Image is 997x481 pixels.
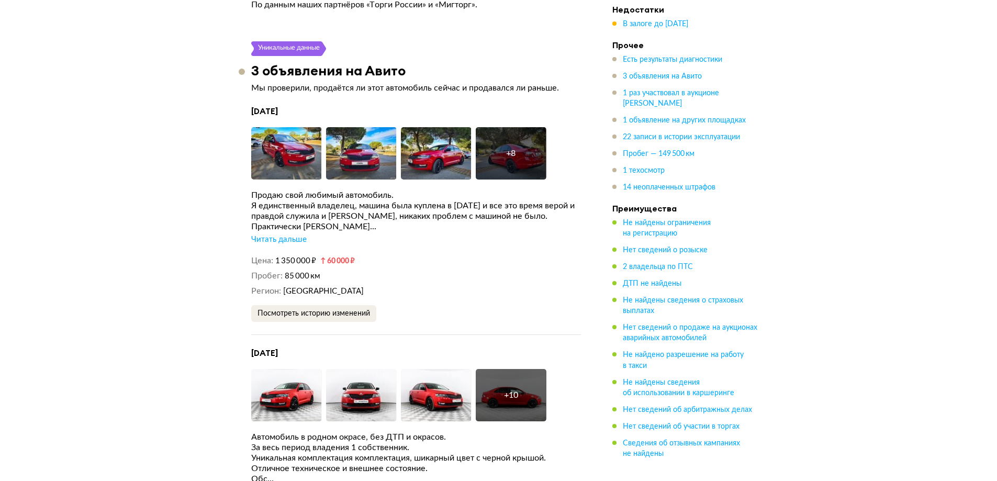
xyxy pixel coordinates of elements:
[623,263,693,271] span: 2 владельца по ПТС
[401,127,472,180] img: Car Photo
[623,150,694,158] span: Пробег — 149 500 км
[401,369,472,421] img: Car Photo
[320,258,355,265] small: 60 000 ₽
[623,20,688,28] span: В залоге до [DATE]
[251,432,581,442] div: Автомобиль в родном окрасе, без ДТП и окрасов.
[504,390,518,400] div: + 10
[251,234,307,245] div: Читать дальше
[506,148,516,159] div: + 8
[623,167,665,174] span: 1 техосмотр
[275,257,316,265] span: 1 350 000 ₽
[623,184,715,191] span: 14 неоплаченных штрафов
[623,439,740,457] span: Сведения об отзывных кампаниях не найдены
[623,117,746,124] span: 1 объявление на других площадках
[251,463,581,474] div: Отличное техническое и внешнее состояние.
[623,324,757,342] span: Нет сведений о продаже на аукционах аварийных автомобилей
[251,348,581,359] h4: [DATE]
[623,297,743,315] span: Не найдены сведения о страховых выплатах
[623,280,681,287] span: ДТП не найдены
[285,272,320,280] span: 85 000 км
[283,287,364,295] span: [GEOGRAPHIC_DATA]
[326,369,397,421] img: Car Photo
[251,106,581,117] h4: [DATE]
[251,271,283,282] dt: Пробег
[251,453,581,463] div: Уникальная комплектация комплектация, шикарный цвет с черной крышой.
[623,90,719,107] span: 1 раз участвовал в аукционе [PERSON_NAME]
[251,200,581,221] div: Я единственный владелец, машина была куплена в [DATE] и все это время верой и правдой служила и [...
[612,40,759,50] h4: Прочее
[623,378,734,396] span: Не найдены сведения об использовании в каршеринге
[251,442,581,453] div: За весь период владения 1 собственник.
[612,203,759,214] h4: Преимущества
[623,56,722,63] span: Есть результаты диагностики
[251,221,581,232] div: Практически [PERSON_NAME]...
[251,305,376,322] button: Посмотреть историю изменений
[251,255,273,266] dt: Цена
[623,422,740,430] span: Нет сведений об участии в торгах
[251,62,406,79] h3: 3 объявления на Авито
[623,247,708,254] span: Нет сведений о розыске
[251,190,581,200] div: Продаю свой любимый автомобиль.
[257,41,320,56] div: Уникальные данные
[251,369,322,421] img: Car Photo
[257,310,370,317] span: Посмотреть историю изменений
[623,351,744,369] span: Не найдено разрешение на работу в такси
[251,127,322,180] img: Car Photo
[251,83,581,93] p: Мы проверили, продаётся ли этот автомобиль сейчас и продавался ли раньше.
[623,406,752,413] span: Нет сведений об арбитражных делах
[623,73,702,80] span: 3 объявления на Авито
[623,219,711,237] span: Не найдены ограничения на регистрацию
[326,127,397,180] img: Car Photo
[612,4,759,15] h4: Недостатки
[251,286,281,297] dt: Регион
[623,133,740,141] span: 22 записи в истории эксплуатации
